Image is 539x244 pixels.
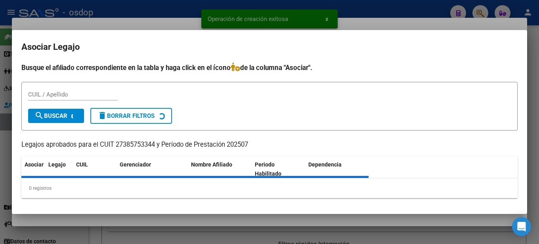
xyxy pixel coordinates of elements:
h4: Busque el afiliado correspondiente en la tabla y haga click en el ícono de la columna "Asociar". [21,62,518,73]
datatable-header-cell: Dependencia [305,156,369,182]
button: Buscar [28,109,84,123]
datatable-header-cell: Asociar [21,156,45,182]
p: Legajos aprobados para el CUIT 27385753344 y Período de Prestación 202507 [21,140,518,150]
span: Gerenciador [120,161,151,168]
mat-icon: search [34,111,44,120]
span: Dependencia [308,161,342,168]
span: Nombre Afiliado [191,161,232,168]
datatable-header-cell: Legajo [45,156,73,182]
span: CUIL [76,161,88,168]
span: Periodo Habilitado [255,161,281,177]
span: Borrar Filtros [97,112,155,119]
mat-icon: delete [97,111,107,120]
h2: Asociar Legajo [21,40,518,55]
button: Borrar Filtros [90,108,172,124]
datatable-header-cell: Gerenciador [117,156,188,182]
span: Legajo [48,161,66,168]
span: Asociar [25,161,44,168]
datatable-header-cell: Periodo Habilitado [252,156,305,182]
div: 0 registros [21,178,518,198]
datatable-header-cell: CUIL [73,156,117,182]
datatable-header-cell: Nombre Afiliado [188,156,252,182]
div: Open Intercom Messenger [512,217,531,236]
span: Buscar [34,112,67,119]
